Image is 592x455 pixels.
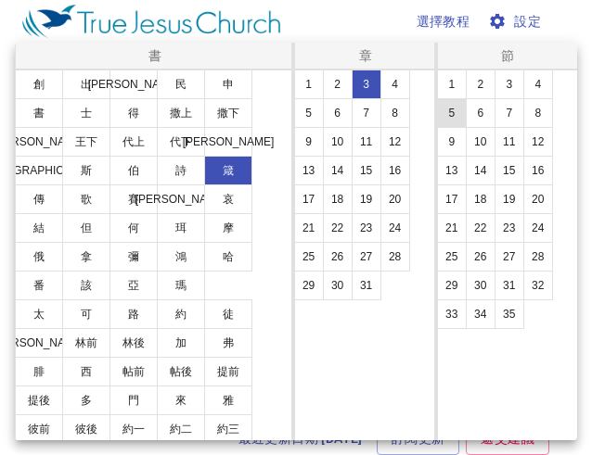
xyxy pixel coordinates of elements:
button: 30 [323,271,353,300]
button: 5 [294,98,324,128]
button: 26 [323,242,353,272]
button: 21 [437,213,467,243]
button: 25 [294,242,324,272]
button: 瑪 [157,271,205,300]
button: 3 [352,70,381,99]
button: 12 [523,127,553,157]
button: 18 [323,184,353,214]
button: 1 [294,70,324,99]
button: 22 [466,213,495,243]
button: 林前 [62,328,110,358]
p: 書 [19,46,290,65]
button: 可 [62,299,110,329]
button: 32 [523,271,553,300]
button: 6 [323,98,353,128]
button: 哀 [204,184,252,214]
button: [PERSON_NAME] [15,127,63,157]
button: 申 [204,70,252,99]
button: 25 [437,242,467,272]
button: 9 [294,127,324,157]
button: 提前 [204,357,252,386]
button: 23 [352,213,381,243]
button: 20 [380,184,410,214]
button: 21 [294,213,324,243]
button: 彌 [109,242,158,272]
p: 節 [442,46,573,65]
button: 27 [495,242,524,272]
button: 亞 [109,271,158,300]
button: 15 [495,156,524,185]
button: 24 [523,213,553,243]
button: 代上 [109,127,158,157]
button: 13 [294,156,324,185]
button: 門 [109,385,158,415]
button: 詩 [157,156,205,185]
button: 但 [62,213,110,243]
button: 太 [15,299,63,329]
button: 3 [495,70,524,99]
button: 約三 [204,414,252,444]
button: 34 [466,299,495,329]
div: Special Evening Service [5,67,86,93]
button: 西 [62,357,110,386]
button: 14 [323,156,353,185]
button: 王下 [62,127,110,157]
button: 28 [380,242,410,272]
button: 24 [380,213,410,243]
button: 29 [294,271,324,300]
button: 5 [437,98,467,128]
button: 4 [380,70,410,99]
button: 箴 [204,156,252,185]
button: 撒上 [157,98,205,128]
button: 33 [437,299,467,329]
button: 1 [437,70,467,99]
button: 7 [352,98,381,128]
p: 章 [299,46,432,65]
button: 約二 [157,414,205,444]
button: 哈 [204,242,252,272]
button: 摩 [204,213,252,243]
button: [PERSON_NAME] [15,328,63,358]
div: 晚间特别聚会 [5,14,86,58]
button: 6 [466,98,495,128]
button: 賽 [109,184,158,214]
button: 7 [495,98,524,128]
button: 弗 [204,328,252,358]
button: 番 [15,271,63,300]
button: 22 [323,213,353,243]
button: 約一 [109,414,158,444]
button: 15 [352,156,381,185]
button: [PERSON_NAME] [204,127,252,157]
button: [PERSON_NAME] [109,70,158,99]
button: 9 [437,127,467,157]
button: 雅 [204,385,252,415]
button: 結 [15,213,63,243]
button: 珥 [157,213,205,243]
button: [DEMOGRAPHIC_DATA] [15,156,63,185]
button: 13 [437,156,467,185]
button: 彼前 [15,414,63,444]
button: 來 [157,385,205,415]
button: 16 [380,156,410,185]
li: 90 [100,67,113,81]
button: 31 [495,271,524,300]
button: 14 [466,156,495,185]
button: 10 [466,127,495,157]
button: 腓 [15,357,63,386]
button: 伯 [109,156,158,185]
button: 俄 [15,242,63,272]
button: 23 [495,213,524,243]
button: 提後 [15,385,63,415]
button: 28 [523,242,553,272]
button: 民 [157,70,205,99]
button: 書 [15,98,63,128]
button: 31 [352,271,381,300]
button: [PERSON_NAME] [157,184,205,214]
button: 加 [157,328,205,358]
button: 出 [62,70,110,99]
button: 撒下 [204,98,252,128]
button: 26 [466,242,495,272]
button: 該 [62,271,110,300]
button: 歌 [62,184,110,214]
button: 2 [323,70,353,99]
